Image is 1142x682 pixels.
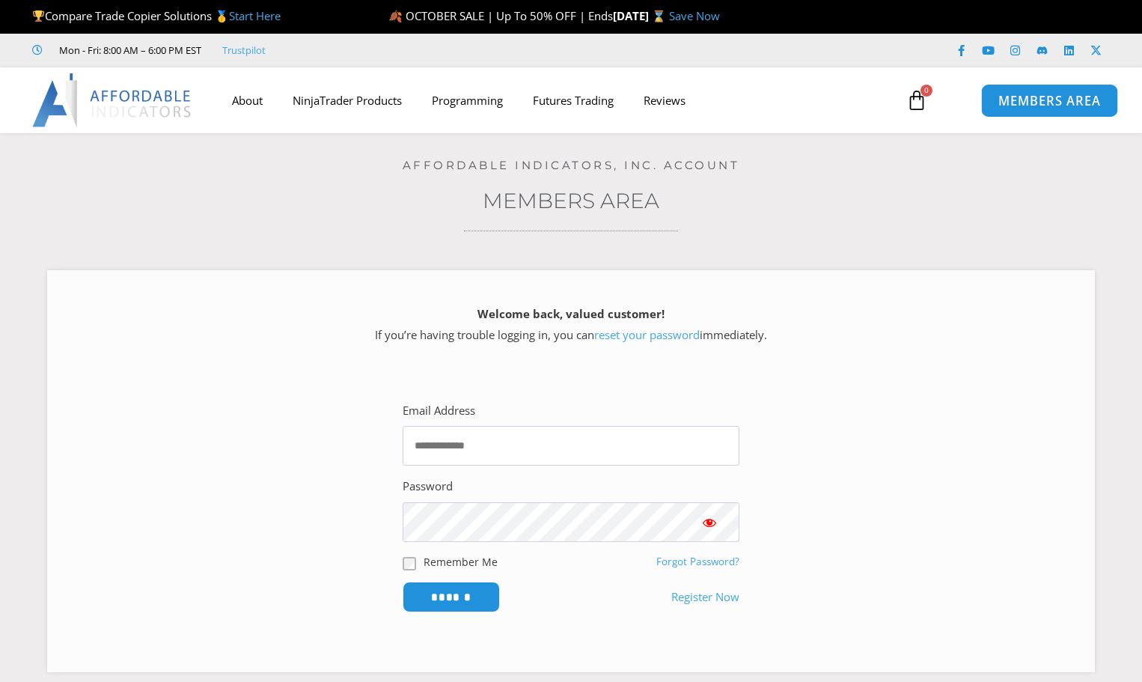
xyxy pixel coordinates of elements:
[222,41,266,59] a: Trustpilot
[403,401,475,421] label: Email Address
[629,83,700,118] a: Reviews
[229,8,281,23] a: Start Here
[884,79,950,122] a: 0
[32,73,193,127] img: LogoAI | Affordable Indicators – NinjaTrader
[518,83,629,118] a: Futures Trading
[417,83,518,118] a: Programming
[920,85,932,97] span: 0
[73,304,1069,346] p: If you’re having trouble logging in, you can immediately.
[403,476,453,497] label: Password
[671,587,739,608] a: Register Now
[278,83,417,118] a: NinjaTrader Products
[981,83,1118,117] a: MEMBERS AREA
[656,555,739,568] a: Forgot Password?
[217,83,278,118] a: About
[483,188,659,213] a: Members Area
[669,8,720,23] a: Save Now
[477,306,665,321] strong: Welcome back, valued customer!
[998,94,1101,107] span: MEMBERS AREA
[613,8,669,23] strong: [DATE] ⌛
[403,158,740,172] a: Affordable Indicators, Inc. Account
[680,502,739,542] button: Show password
[594,327,700,342] a: reset your password
[55,41,201,59] span: Mon - Fri: 8:00 AM – 6:00 PM EST
[424,554,498,570] label: Remember Me
[388,8,613,23] span: 🍂 OCTOBER SALE | Up To 50% OFF | Ends
[217,83,891,118] nav: Menu
[33,10,44,22] img: 🏆
[32,8,281,23] span: Compare Trade Copier Solutions 🥇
